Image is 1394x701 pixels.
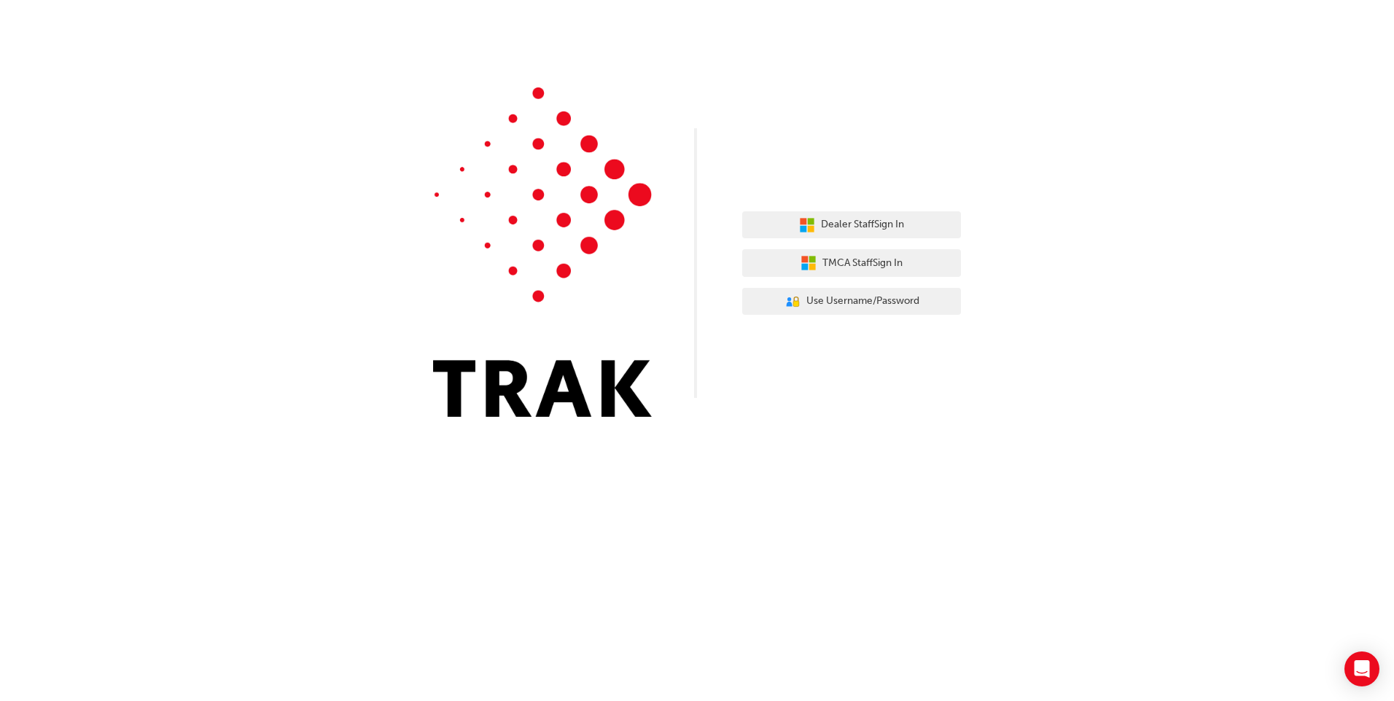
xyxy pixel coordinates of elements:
button: Use Username/Password [742,288,961,316]
span: TMCA Staff Sign In [822,255,903,272]
div: Open Intercom Messenger [1344,651,1379,686]
img: Trak [433,87,652,417]
button: Dealer StaffSign In [742,211,961,239]
span: Dealer Staff Sign In [821,216,904,233]
button: TMCA StaffSign In [742,249,961,277]
span: Use Username/Password [806,293,919,310]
